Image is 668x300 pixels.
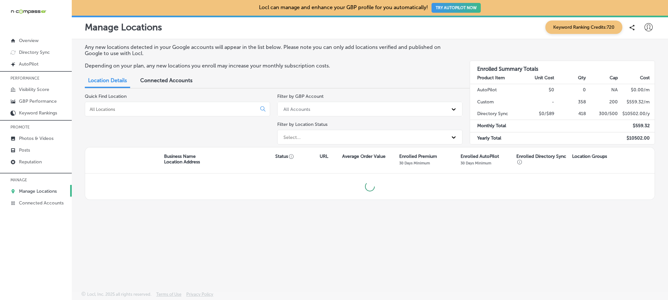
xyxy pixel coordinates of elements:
p: URL [320,154,328,159]
strong: Product Item [477,75,505,81]
td: Yearly Total [470,132,523,144]
img: 660ab0bf-5cc7-4cb8-ba1c-48b5ae0f18e60NCTV_CLogo_TV_Black_-500x88.png [10,8,46,15]
td: - [523,96,554,108]
td: 300/500 [586,108,618,120]
p: AutoPilot [19,61,38,67]
p: Business Name Location Address [164,154,200,165]
p: Status [275,154,320,159]
p: 30 Days Minimum [461,161,491,165]
td: 0 [554,84,586,96]
input: All Locations [89,106,255,112]
span: Location Details [88,77,127,83]
td: Directory Sync [470,108,523,120]
p: 30 Days Minimum [399,161,430,165]
p: Depending on your plan, any new locations you enroll may increase your monthly subscription costs. [85,63,455,69]
td: Monthly Total [470,120,523,132]
td: 200 [586,96,618,108]
td: $ 10502.00 /y [618,108,655,120]
button: TRY AUTOPILOT NOW [432,3,481,13]
p: GBP Performance [19,98,57,104]
label: Filter by Location Status [277,122,327,127]
div: Select... [283,134,301,140]
p: Manage Locations [19,188,57,194]
td: $0/$89 [523,108,554,120]
p: Enrolled AutoPilot [461,154,499,159]
td: NA [586,84,618,96]
p: Enrolled Directory Sync [516,154,569,165]
p: Visibility Score [19,87,49,92]
td: 358 [554,96,586,108]
td: AutoPilot [470,84,523,96]
th: Cap [586,72,618,84]
td: Custom [470,96,523,108]
p: Directory Sync [19,50,50,55]
span: Connected Accounts [140,77,192,83]
p: Enrolled Premium [399,154,437,159]
p: Location Groups [572,154,607,159]
div: All Accounts [283,106,310,112]
th: Qty [554,72,586,84]
p: Keyword Rankings [19,110,57,116]
p: Any new locations detected in your Google accounts will appear in the list below. Please note you... [85,44,455,56]
td: $ 0.00 /m [618,84,655,96]
h3: Enrolled Summary Totals [470,61,655,72]
td: 418 [554,108,586,120]
p: Average Order Value [342,154,386,159]
label: Filter by GBP Account [277,94,324,99]
td: $ 559.32 /m [618,96,655,108]
td: $ 10502.00 [618,132,655,144]
p: Photos & Videos [19,136,53,141]
p: Overview [19,38,38,43]
p: Connected Accounts [19,200,64,206]
p: Posts [19,147,30,153]
p: Reputation [19,159,42,165]
p: Locl, Inc. 2025 all rights reserved. [87,292,151,297]
a: Terms of Use [156,292,181,300]
span: Keyword Ranking Credits: 720 [545,21,622,34]
label: Quick Find Location [85,94,127,99]
th: Unit Cost [523,72,554,84]
th: Cost [618,72,655,84]
a: Privacy Policy [186,292,213,300]
td: $ 559.32 [618,120,655,132]
p: Manage Locations [85,22,162,33]
td: $0 [523,84,554,96]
